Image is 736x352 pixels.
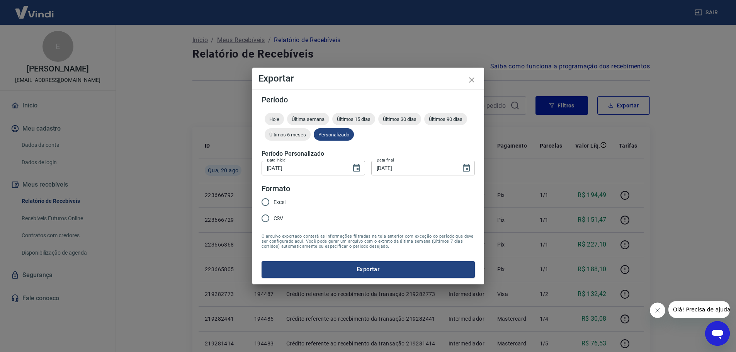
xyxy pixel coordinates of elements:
span: Excel [274,198,286,206]
h5: Período [262,96,475,104]
span: Últimos 6 meses [265,132,311,138]
iframe: Mensagem da empresa [668,301,730,318]
label: Data inicial [267,157,287,163]
button: Exportar [262,261,475,277]
span: CSV [274,214,284,223]
h4: Exportar [258,74,478,83]
h5: Período Personalizado [262,150,475,158]
div: Últimos 15 dias [332,113,375,125]
div: Últimos 6 meses [265,128,311,141]
span: Olá! Precisa de ajuda? [5,5,65,12]
span: Últimos 30 dias [378,116,421,122]
input: DD/MM/YYYY [371,161,456,175]
label: Data final [377,157,394,163]
button: Choose date, selected date is 13 de ago de 2025 [349,160,364,176]
span: Personalizado [314,132,354,138]
span: Últimos 15 dias [332,116,375,122]
span: Últimos 90 dias [424,116,467,122]
span: Última semana [287,116,329,122]
div: Personalizado [314,128,354,141]
legend: Formato [262,183,291,194]
span: Hoje [265,116,284,122]
iframe: Botão para abrir a janela de mensagens [705,321,730,346]
div: Últimos 90 dias [424,113,467,125]
div: Hoje [265,113,284,125]
span: O arquivo exportado conterá as informações filtradas na tela anterior com exceção do período que ... [262,234,475,249]
iframe: Fechar mensagem [650,303,665,318]
div: Últimos 30 dias [378,113,421,125]
input: DD/MM/YYYY [262,161,346,175]
button: close [462,71,481,89]
div: Última semana [287,113,329,125]
button: Choose date, selected date is 20 de ago de 2025 [459,160,474,176]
